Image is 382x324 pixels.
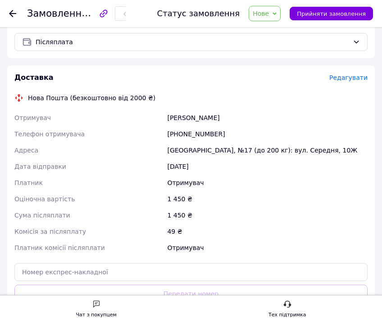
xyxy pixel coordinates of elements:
span: Комісія за післяплату [14,228,86,235]
div: Повернутися назад [9,9,16,18]
div: 1 450 ₴ [165,207,369,223]
span: Прийняти замовлення [297,10,366,17]
span: Нове [253,10,269,17]
div: Тех підтримка [268,310,306,319]
span: Редагувати [329,74,368,81]
span: Доставка [14,73,54,82]
div: [PHONE_NUMBER] [165,126,369,142]
div: Статус замовлення [157,9,240,18]
span: Замовлення [27,8,87,19]
div: [PERSON_NAME] [165,110,369,126]
span: Сума післяплати [14,212,70,219]
div: 1 450 ₴ [165,191,369,207]
span: Оціночна вартість [14,195,75,203]
button: Прийняти замовлення [290,7,373,20]
span: Платник [14,179,43,186]
input: Номер експрес-накладної [14,263,368,281]
div: Нова Пошта (безкоштовно від 2000 ₴) [26,93,158,102]
span: Дата відправки [14,163,66,170]
div: Чат з покупцем [76,310,117,319]
span: Отримувач [14,114,51,121]
div: [DATE] [165,158,369,175]
span: Післяплата [36,37,349,47]
div: Отримувач [165,175,369,191]
div: 49 ₴ [165,223,369,240]
div: Отримувач [165,240,369,256]
span: Телефон отримувача [14,130,85,138]
span: Адреса [14,147,38,154]
span: Платник комісії післяплати [14,244,105,251]
div: [GEOGRAPHIC_DATA], №17 (до 200 кг): вул. Середня, 10Ж [165,142,369,158]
